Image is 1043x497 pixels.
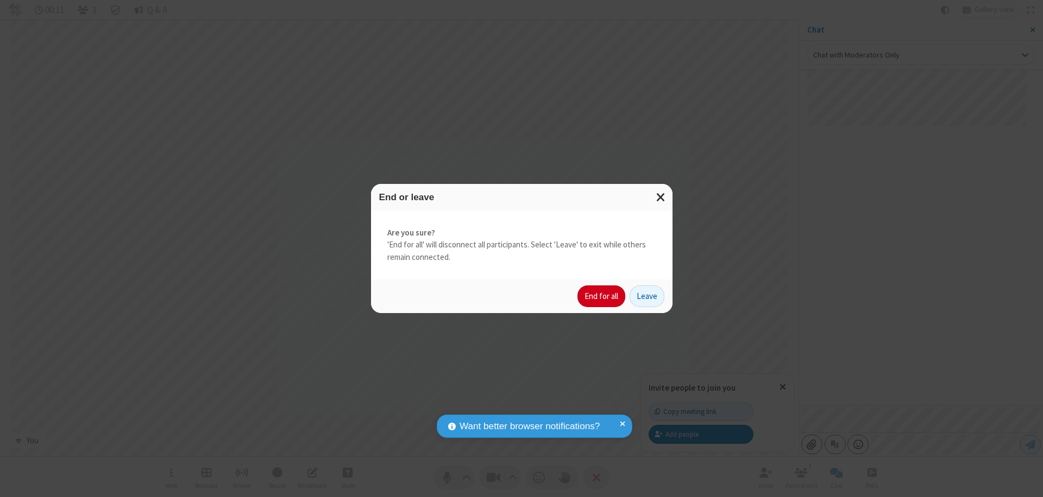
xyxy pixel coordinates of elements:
[371,211,673,280] div: 'End for all' will disconnect all participants. Select 'Leave' to exit while others remain connec...
[387,227,656,239] strong: Are you sure?
[630,285,664,307] button: Leave
[650,184,673,211] button: Close modal
[379,192,664,202] h3: End or leave
[577,285,625,307] button: End for all
[460,419,600,434] span: Want better browser notifications?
